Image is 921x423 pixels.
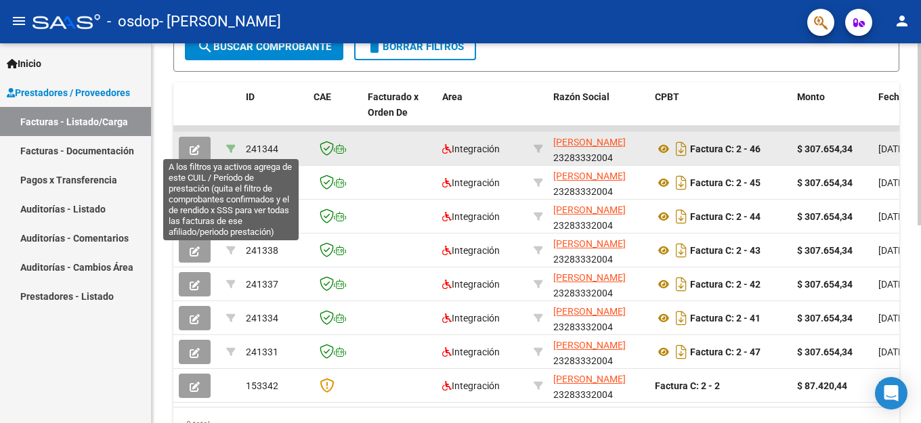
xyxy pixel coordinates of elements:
[246,177,278,188] span: 241343
[797,245,853,256] strong: $ 307.654,34
[442,380,500,391] span: Integración
[797,279,853,290] strong: $ 307.654,34
[246,347,278,357] span: 241331
[553,374,626,384] span: [PERSON_NAME]
[797,211,853,222] strong: $ 307.654,34
[672,172,690,194] i: Descargar documento
[553,137,626,148] span: [PERSON_NAME]
[246,245,278,256] span: 241338
[797,177,853,188] strong: $ 307.654,34
[797,380,847,391] strong: $ 87.420,44
[246,91,255,102] span: ID
[442,313,500,324] span: Integración
[362,83,437,142] datatable-header-cell: Facturado x Orden De
[548,83,649,142] datatable-header-cell: Razón Social
[246,313,278,324] span: 241334
[797,143,853,154] strong: $ 307.654,34
[690,245,761,256] strong: Factura C: 2 - 43
[690,313,761,324] strong: Factura C: 2 - 41
[553,372,644,400] div: 23283332004
[690,211,761,222] strong: Factura C: 2 - 44
[366,39,383,55] mat-icon: delete
[797,347,853,357] strong: $ 307.654,34
[442,177,500,188] span: Integración
[655,91,679,102] span: CPBT
[690,177,761,188] strong: Factura C: 2 - 45
[354,33,476,60] button: Borrar Filtros
[797,91,825,102] span: Monto
[553,202,644,231] div: 23283332004
[246,143,278,154] span: 241344
[878,245,906,256] span: [DATE]
[442,211,500,222] span: Integración
[246,211,278,222] span: 241340
[368,91,419,118] span: Facturado x Orden De
[442,245,500,256] span: Integración
[878,313,906,324] span: [DATE]
[878,347,906,357] span: [DATE]
[197,41,331,53] span: Buscar Comprobante
[159,7,281,37] span: - [PERSON_NAME]
[894,13,910,29] mat-icon: person
[875,377,907,409] div: Open Intercom Messenger
[185,33,343,60] button: Buscar Comprobante
[553,270,644,298] div: 23283332004
[792,83,873,142] datatable-header-cell: Monto
[107,7,159,37] span: - osdop
[553,204,626,215] span: [PERSON_NAME]
[240,83,308,142] datatable-header-cell: ID
[442,279,500,290] span: Integración
[672,341,690,363] i: Descargar documento
[442,91,463,102] span: Area
[553,135,644,163] div: 23283332004
[308,83,362,142] datatable-header-cell: CAE
[7,56,41,71] span: Inicio
[246,380,278,391] span: 153342
[878,279,906,290] span: [DATE]
[672,307,690,329] i: Descargar documento
[649,83,792,142] datatable-header-cell: CPBT
[878,143,906,154] span: [DATE]
[878,177,906,188] span: [DATE]
[7,85,130,100] span: Prestadores / Proveedores
[437,83,528,142] datatable-header-cell: Area
[553,272,626,283] span: [PERSON_NAME]
[690,143,761,154] strong: Factura C: 2 - 46
[655,380,720,391] strong: Factura C: 2 - 2
[878,211,906,222] span: [DATE]
[672,206,690,227] i: Descargar documento
[672,240,690,261] i: Descargar documento
[314,91,331,102] span: CAE
[672,138,690,160] i: Descargar documento
[553,238,626,249] span: [PERSON_NAME]
[246,279,278,290] span: 241337
[553,169,644,197] div: 23283332004
[553,338,644,366] div: 23283332004
[11,13,27,29] mat-icon: menu
[553,91,609,102] span: Razón Social
[553,340,626,351] span: [PERSON_NAME]
[442,143,500,154] span: Integración
[553,306,626,317] span: [PERSON_NAME]
[442,347,500,357] span: Integración
[366,41,464,53] span: Borrar Filtros
[690,279,761,290] strong: Factura C: 2 - 42
[197,39,213,55] mat-icon: search
[797,313,853,324] strong: $ 307.654,34
[553,304,644,332] div: 23283332004
[553,171,626,181] span: [PERSON_NAME]
[672,273,690,295] i: Descargar documento
[690,347,761,357] strong: Factura C: 2 - 47
[553,236,644,265] div: 23283332004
